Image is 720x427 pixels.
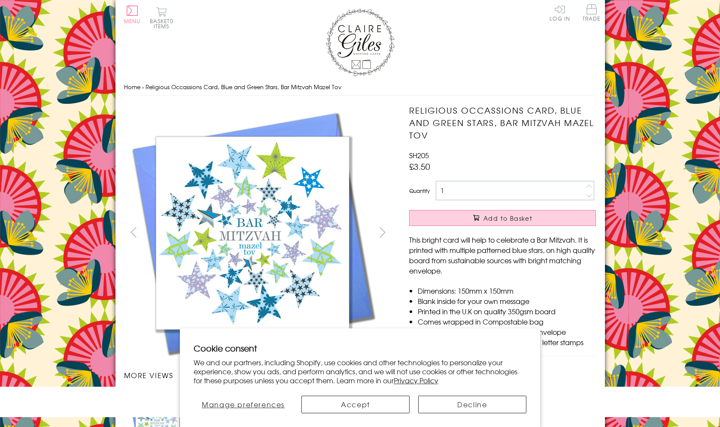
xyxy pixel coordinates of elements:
span: SH205 [409,150,429,160]
p: We and our partners, including Shopify, use cookies and other technologies to personalize your ex... [194,358,526,385]
button: Basket0 items [150,7,173,29]
a: Trade [583,4,601,23]
h1: Religious Occassions Card, Blue and Green Stars, Bar Mitzvah Mazel Tov [409,104,596,141]
span: Menu [124,17,141,25]
h2: Cookie consent [194,342,526,354]
button: next [373,223,392,242]
li: Comes wrapped in Compostable bag [418,316,596,327]
span: Add to Basket [483,214,532,223]
span: Manage preferences [202,399,285,409]
nav: breadcrumbs [124,78,596,96]
button: prev [124,223,143,242]
h3: More views [124,370,392,380]
button: Menu [124,6,141,24]
p: This bright card will help to celebrate a Bar Mitzvah. It is printed with multiple patterned blue... [409,235,596,276]
li: Printed in the U.K on quality 350gsm board [418,306,596,316]
a: Privacy Policy [394,375,438,385]
img: Religious Occassions Card, Blue and Green Stars, Bar Mitzvah Mazel Tov [124,104,382,361]
a: Log In [550,4,570,21]
button: Decline [418,396,526,413]
li: Blank inside for your own message [418,296,596,306]
span: Religious Occassions Card, Blue and Green Stars, Bar Mitzvah Mazel Tov [146,83,341,91]
img: Claire Giles Greetings Cards [326,9,395,76]
span: 0 items [154,17,173,30]
span: £3.50 [409,160,430,172]
a: Home [124,83,140,91]
li: Dimensions: 150mm x 150mm [418,286,596,296]
button: Accept [301,396,410,413]
span: Trade [583,4,601,21]
button: Manage preferences [194,396,293,413]
label: Quantity [409,187,430,195]
button: Add to Basket [409,210,596,226]
li: With matching sustainable sourced envelope [418,327,596,337]
span: › [142,83,144,91]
